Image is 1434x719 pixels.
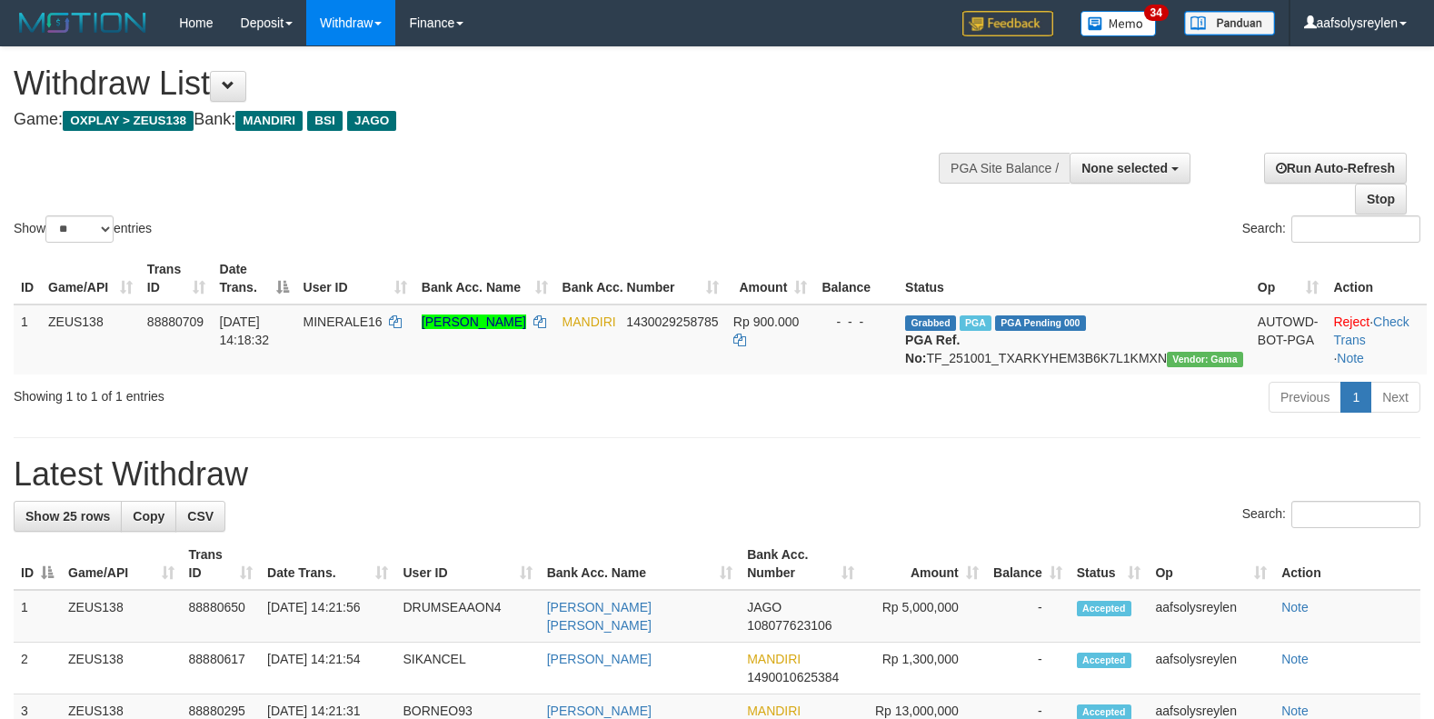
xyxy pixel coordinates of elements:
[182,643,261,694] td: 88880617
[747,618,832,633] span: Copy 108077623106 to clipboard
[147,315,204,329] span: 88880709
[41,305,140,374] td: ZEUS138
[14,253,41,305] th: ID
[1333,315,1369,329] a: Reject
[747,652,801,666] span: MANDIRI
[14,215,152,243] label: Show entries
[1326,253,1427,305] th: Action
[898,253,1250,305] th: Status
[995,315,1086,331] span: PGA Pending
[61,538,182,590] th: Game/API: activate to sort column ascending
[905,315,956,331] span: Grabbed
[1337,351,1364,365] a: Note
[626,315,718,329] span: Copy 1430029258785 to clipboard
[395,590,539,643] td: DRUMSEAAON4
[1080,11,1157,36] img: Button%20Memo.svg
[1242,215,1420,243] label: Search:
[905,333,960,365] b: PGA Ref. No:
[347,111,396,131] span: JAGO
[1291,215,1420,243] input: Search:
[1281,652,1309,666] a: Note
[861,538,986,590] th: Amount: activate to sort column ascending
[1333,315,1409,347] a: Check Trans
[1250,305,1327,374] td: AUTOWD-BOT-PGA
[182,590,261,643] td: 88880650
[939,153,1070,184] div: PGA Site Balance /
[182,538,261,590] th: Trans ID: activate to sort column ascending
[1070,538,1149,590] th: Status: activate to sort column ascending
[1269,382,1341,413] a: Previous
[1291,501,1420,528] input: Search:
[121,501,176,532] a: Copy
[547,600,652,633] a: [PERSON_NAME] [PERSON_NAME]
[1070,153,1190,184] button: None selected
[1184,11,1275,35] img: panduan.png
[1355,184,1407,215] a: Stop
[260,643,395,694] td: [DATE] 14:21:54
[861,590,986,643] td: Rp 5,000,000
[1148,590,1274,643] td: aafsolysreylen
[304,315,383,329] span: MINERALE16
[14,65,938,102] h1: Withdraw List
[555,253,726,305] th: Bank Acc. Number: activate to sort column ascending
[260,590,395,643] td: [DATE] 14:21:56
[740,538,861,590] th: Bank Acc. Number: activate to sort column ascending
[14,111,938,129] h4: Game: Bank:
[61,643,182,694] td: ZEUS138
[14,305,41,374] td: 1
[547,704,652,718] a: [PERSON_NAME]
[25,509,110,524] span: Show 25 rows
[41,253,140,305] th: Game/API: activate to sort column ascending
[1326,305,1427,374] td: · ·
[14,643,61,694] td: 2
[563,315,616,329] span: MANDIRI
[133,509,164,524] span: Copy
[395,538,539,590] th: User ID: activate to sort column ascending
[986,538,1070,590] th: Balance: activate to sort column ascending
[1167,352,1243,367] span: Vendor URL: https://trx31.1velocity.biz
[1274,538,1420,590] th: Action
[1281,704,1309,718] a: Note
[1250,253,1327,305] th: Op: activate to sort column ascending
[822,313,891,331] div: - - -
[45,215,114,243] select: Showentries
[747,704,801,718] span: MANDIRI
[1081,161,1168,175] span: None selected
[1264,153,1407,184] a: Run Auto-Refresh
[260,538,395,590] th: Date Trans.: activate to sort column ascending
[175,501,225,532] a: CSV
[14,456,1420,493] h1: Latest Withdraw
[1144,5,1169,21] span: 34
[726,253,814,305] th: Amount: activate to sort column ascending
[898,305,1250,374] td: TF_251001_TXARKYHEM3B6K7L1KMXN
[1077,653,1131,668] span: Accepted
[307,111,343,131] span: BSI
[395,643,539,694] td: SIKANCEL
[1077,601,1131,616] span: Accepted
[140,253,213,305] th: Trans ID: activate to sort column ascending
[1242,501,1420,528] label: Search:
[14,9,152,36] img: MOTION_logo.png
[861,643,986,694] td: Rp 1,300,000
[61,590,182,643] td: ZEUS138
[14,501,122,532] a: Show 25 rows
[540,538,740,590] th: Bank Acc. Name: activate to sort column ascending
[187,509,214,524] span: CSV
[1148,643,1274,694] td: aafsolysreylen
[296,253,414,305] th: User ID: activate to sort column ascending
[220,315,270,347] span: [DATE] 14:18:32
[733,315,799,329] span: Rp 900.000
[63,111,194,131] span: OXPLAY > ZEUS138
[814,253,898,305] th: Balance
[213,253,296,305] th: Date Trans.: activate to sort column descending
[962,11,1053,36] img: Feedback.jpg
[235,111,303,131] span: MANDIRI
[960,315,991,331] span: Marked by aafsolysreylen
[1340,382,1371,413] a: 1
[14,590,61,643] td: 1
[14,380,584,405] div: Showing 1 to 1 of 1 entries
[1281,600,1309,614] a: Note
[747,600,782,614] span: JAGO
[986,643,1070,694] td: -
[414,253,555,305] th: Bank Acc. Name: activate to sort column ascending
